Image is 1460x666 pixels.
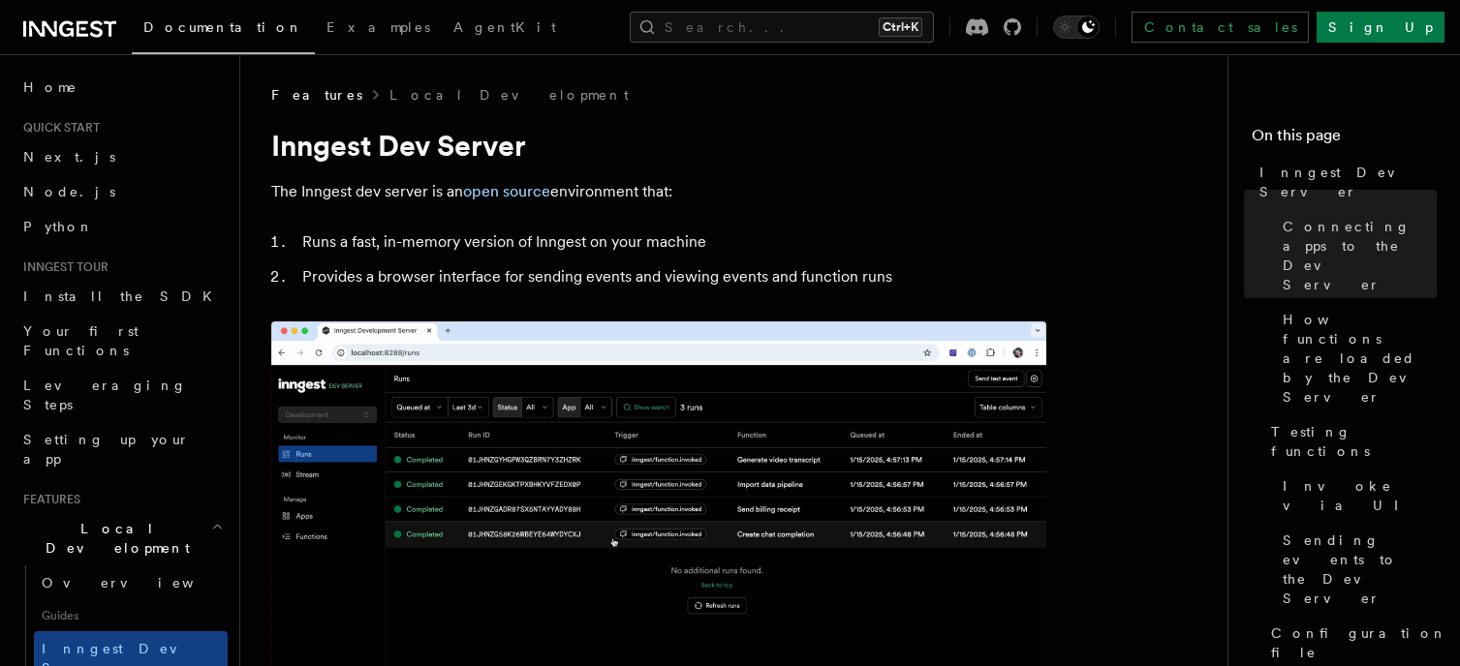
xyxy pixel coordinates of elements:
[1283,310,1437,407] span: How functions are loaded by the Dev Server
[23,378,187,412] span: Leveraging Steps
[23,323,139,358] span: Your first Functions
[442,6,568,52] a: AgentKit
[1275,469,1437,523] a: Invoke via UI
[1271,422,1437,461] span: Testing functions
[1053,15,1100,39] button: Toggle dark mode
[315,6,442,52] a: Examples
[326,19,430,35] span: Examples
[1283,530,1437,608] span: Sending events to the Dev Server
[16,70,228,105] a: Home
[296,263,1046,290] li: Provides a browser interface for sending events and viewing events and function runs
[16,279,228,314] a: Install the SDK
[271,85,362,105] span: Features
[23,149,115,165] span: Next.js
[143,19,303,35] span: Documentation
[23,184,115,199] span: Node.js
[1259,163,1437,201] span: Inngest Dev Server
[1275,523,1437,616] a: Sending events to the Dev Server
[16,120,100,136] span: Quick start
[16,368,228,422] a: Leveraging Steps
[34,600,228,631] span: Guides
[630,12,934,43] button: Search...Ctrl+K
[271,178,1046,205] p: The Inngest dev server is an environment that:
[1252,124,1437,155] h4: On this page
[453,19,556,35] span: AgentKit
[16,259,109,275] span: Inngest tour
[16,422,228,476] a: Setting up your app
[1263,414,1437,469] a: Testing functions
[16,174,228,209] a: Node.js
[296,228,1046,256] li: Runs a fast, in-memory version of Inngest on your machine
[1283,217,1437,294] span: Connecting apps to the Dev Server
[16,209,228,244] a: Python
[132,6,315,54] a: Documentation
[23,432,190,467] span: Setting up your app
[1132,12,1309,43] a: Contact sales
[42,575,241,590] span: Overview
[16,139,228,174] a: Next.js
[23,77,78,97] span: Home
[34,565,228,600] a: Overview
[1275,302,1437,414] a: How functions are loaded by the Dev Server
[271,128,1046,163] h1: Inngest Dev Server
[1275,209,1437,302] a: Connecting apps to the Dev Server
[1283,476,1437,515] span: Invoke via UI
[1271,623,1447,662] span: Configuration file
[23,288,224,304] span: Install the SDK
[1317,12,1444,43] a: Sign Up
[16,314,228,368] a: Your first Functions
[23,219,94,234] span: Python
[1252,155,1437,209] a: Inngest Dev Server
[16,511,228,565] button: Local Development
[389,85,629,105] a: Local Development
[16,492,80,507] span: Features
[463,182,550,200] a: open source
[879,17,922,37] kbd: Ctrl+K
[16,519,211,558] span: Local Development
